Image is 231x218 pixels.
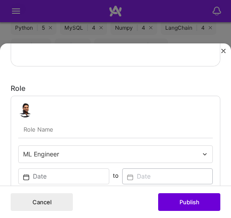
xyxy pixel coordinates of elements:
button: Cancel [11,193,73,211]
input: Date [122,168,213,184]
img: drop icon [202,152,207,157]
button: Close [221,49,226,57]
button: Publish [158,193,220,211]
input: Date [18,168,109,184]
div: to [113,171,119,179]
div: Role [11,84,220,92]
input: Role Name [18,121,213,138]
